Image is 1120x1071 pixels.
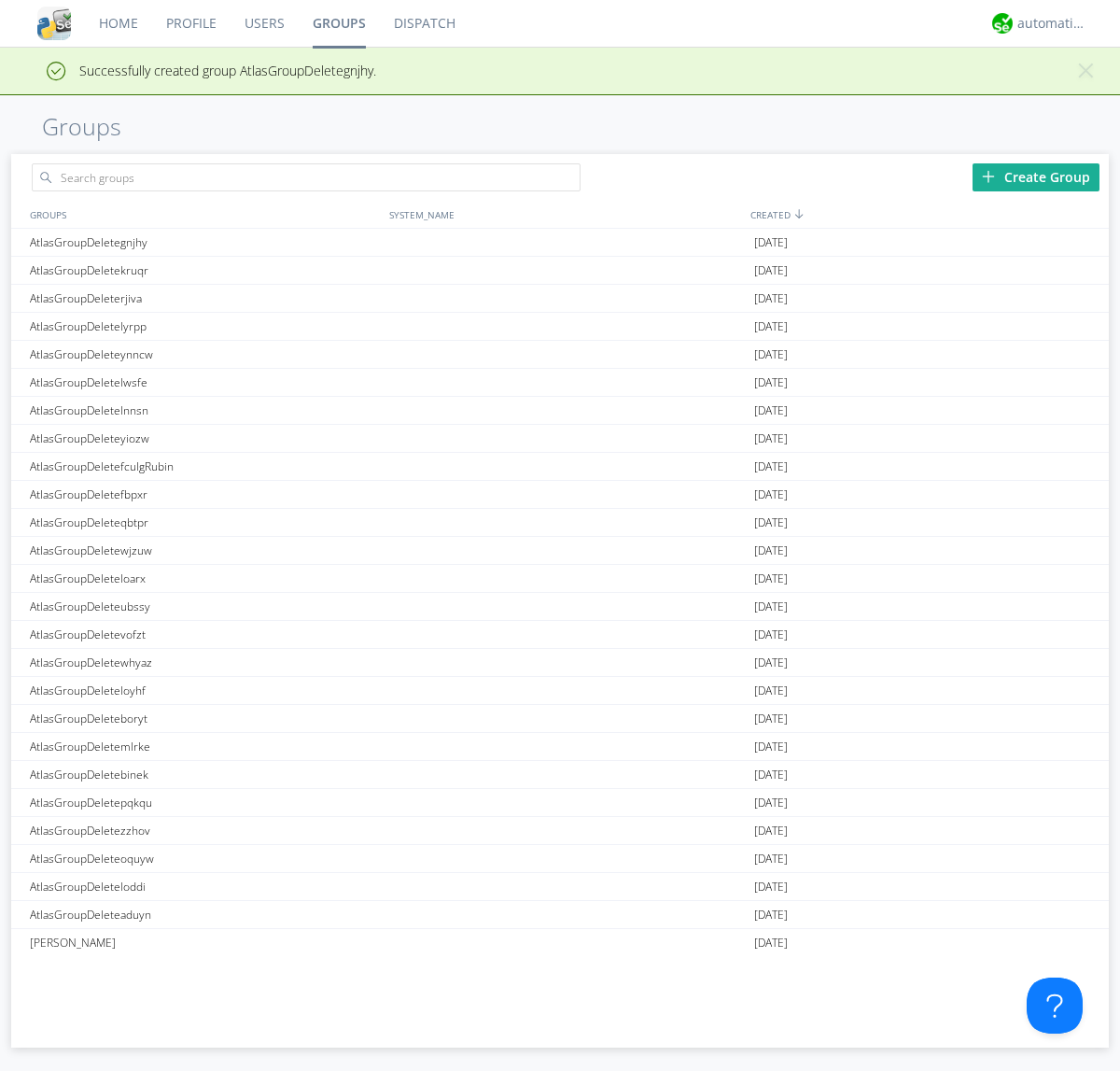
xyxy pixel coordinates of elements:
[11,453,1109,481] a: AtlasGroupDeletefculgRubin[DATE]
[11,285,1109,313] a: AtlasGroupDeleterjiva[DATE]
[754,817,788,845] span: [DATE]
[11,509,1109,537] a: AtlasGroupDeleteqbtpr[DATE]
[754,901,788,929] span: [DATE]
[11,537,1109,565] a: AtlasGroupDeletewjzuw[DATE]
[37,7,71,40] img: cddb5a64eb264b2086981ab96f4c1ba7
[11,397,1109,425] a: AtlasGroupDeletelnnsn[DATE]
[25,481,385,508] div: AtlasGroupDeletefbpxr
[754,761,788,789] span: [DATE]
[25,789,385,816] div: AtlasGroupDeletepqkqu
[11,929,1109,957] a: [PERSON_NAME][DATE]
[11,817,1109,845] a: AtlasGroupDeletezzhov[DATE]
[11,649,1109,677] a: AtlasGroupDeletewhyaz[DATE]
[25,397,385,424] div: AtlasGroupDeletelnnsn
[754,705,788,733] span: [DATE]
[754,425,788,453] span: [DATE]
[754,537,788,565] span: [DATE]
[754,677,788,705] span: [DATE]
[754,929,788,957] span: [DATE]
[754,621,788,649] span: [DATE]
[11,481,1109,509] a: AtlasGroupDeletefbpxr[DATE]
[25,929,385,956] div: [PERSON_NAME]
[25,257,385,284] div: AtlasGroupDeletekruqr
[1027,978,1083,1034] iframe: Toggle Customer Support
[11,257,1109,285] a: AtlasGroupDeletekruqr[DATE]
[754,649,788,677] span: [DATE]
[11,733,1109,761] a: AtlasGroupDeletemlrke[DATE]
[14,62,376,79] span: Successfully created group AtlasGroupDeletegnjhy.
[25,621,385,648] div: AtlasGroupDeletevofzt
[25,761,385,788] div: AtlasGroupDeletebinek
[25,313,385,340] div: AtlasGroupDeletelyrpp
[982,170,995,183] img: plus.svg
[25,509,385,536] div: AtlasGroupDeleteqbtpr
[25,677,385,704] div: AtlasGroupDeleteloyhf
[25,537,385,564] div: AtlasGroupDeletewjzuw
[25,425,385,452] div: AtlasGroupDeleteyiozw
[11,901,1109,929] a: AtlasGroupDeleteaduyn[DATE]
[11,705,1109,733] a: AtlasGroupDeleteboryt[DATE]
[754,733,788,761] span: [DATE]
[754,565,788,593] span: [DATE]
[754,509,788,537] span: [DATE]
[11,621,1109,649] a: AtlasGroupDeletevofzt[DATE]
[25,229,385,256] div: AtlasGroupDeletegnjhy
[754,397,788,425] span: [DATE]
[754,257,788,285] span: [DATE]
[754,453,788,481] span: [DATE]
[25,649,385,676] div: AtlasGroupDeletewhyaz
[25,565,385,592] div: AtlasGroupDeleteloarx
[25,873,385,900] div: AtlasGroupDeleteloddi
[25,201,380,228] div: GROUPS
[25,901,385,928] div: AtlasGroupDeleteaduyn
[754,341,788,369] span: [DATE]
[746,201,1109,228] div: CREATED
[25,705,385,732] div: AtlasGroupDeleteboryt
[11,313,1109,341] a: AtlasGroupDeletelyrpp[DATE]
[11,677,1109,705] a: AtlasGroupDeleteloyhf[DATE]
[754,873,788,901] span: [DATE]
[754,593,788,621] span: [DATE]
[11,593,1109,621] a: AtlasGroupDeleteubssy[DATE]
[11,565,1109,593] a: AtlasGroupDeleteloarx[DATE]
[1017,14,1087,33] div: automation+atlas
[11,761,1109,789] a: AtlasGroupDeletebinek[DATE]
[25,817,385,844] div: AtlasGroupDeletezzhov
[754,369,788,397] span: [DATE]
[754,789,788,817] span: [DATE]
[25,845,385,872] div: AtlasGroupDeleteoquyw
[25,453,385,480] div: AtlasGroupDeletefculgRubin
[754,481,788,509] span: [DATE]
[754,845,788,873] span: [DATE]
[11,341,1109,369] a: AtlasGroupDeleteynncw[DATE]
[754,285,788,313] span: [DATE]
[385,201,746,228] div: SYSTEM_NAME
[973,163,1099,191] div: Create Group
[11,229,1109,257] a: AtlasGroupDeletegnjhy[DATE]
[11,369,1109,397] a: AtlasGroupDeletelwsfe[DATE]
[754,229,788,257] span: [DATE]
[992,13,1013,34] img: d2d01cd9b4174d08988066c6d424eccd
[25,733,385,760] div: AtlasGroupDeletemlrke
[25,593,385,620] div: AtlasGroupDeleteubssy
[25,341,385,368] div: AtlasGroupDeleteynncw
[11,425,1109,453] a: AtlasGroupDeleteyiozw[DATE]
[11,789,1109,817] a: AtlasGroupDeletepqkqu[DATE]
[11,845,1109,873] a: AtlasGroupDeleteoquyw[DATE]
[25,285,385,312] div: AtlasGroupDeleterjiva
[32,163,581,191] input: Search groups
[25,369,385,396] div: AtlasGroupDeletelwsfe
[11,873,1109,901] a: AtlasGroupDeleteloddi[DATE]
[754,313,788,341] span: [DATE]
